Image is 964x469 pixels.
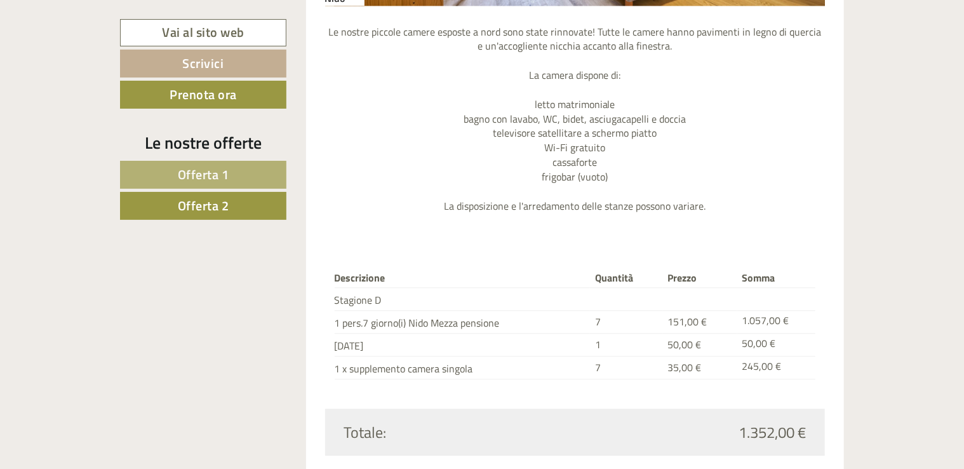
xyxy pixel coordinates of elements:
span: 35,00 € [668,360,702,375]
td: 1 pers.7 giorno(i) Nido Mezza pensione [335,311,591,334]
th: Descrizione [335,268,591,288]
a: Prenota ora [120,81,286,109]
td: Stagione D [335,288,591,311]
td: 1 [590,334,662,357]
td: 1 x supplemento camera singola [335,356,591,379]
td: 1.057,00 € [737,311,815,334]
th: Prezzo [663,268,737,288]
th: Quantità [590,268,662,288]
td: 7 [590,356,662,379]
td: 7 [590,311,662,334]
p: Le nostre piccole camere esposte a nord sono state rinnovate! Tutte le camere hanno pavimenti in ... [325,25,826,214]
a: Vai al sito web [120,19,286,46]
span: 50,00 € [668,337,702,352]
td: 50,00 € [737,334,815,357]
td: [DATE] [335,334,591,357]
th: Somma [737,268,815,288]
div: Totale: [335,421,575,443]
span: 1.352,00 € [739,421,806,443]
a: Scrivici [120,50,286,78]
td: 245,00 € [737,356,815,379]
span: Offerta 2 [178,196,229,215]
div: Le nostre offerte [120,131,286,154]
span: Offerta 1 [178,165,229,184]
span: 151,00 € [668,314,707,329]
